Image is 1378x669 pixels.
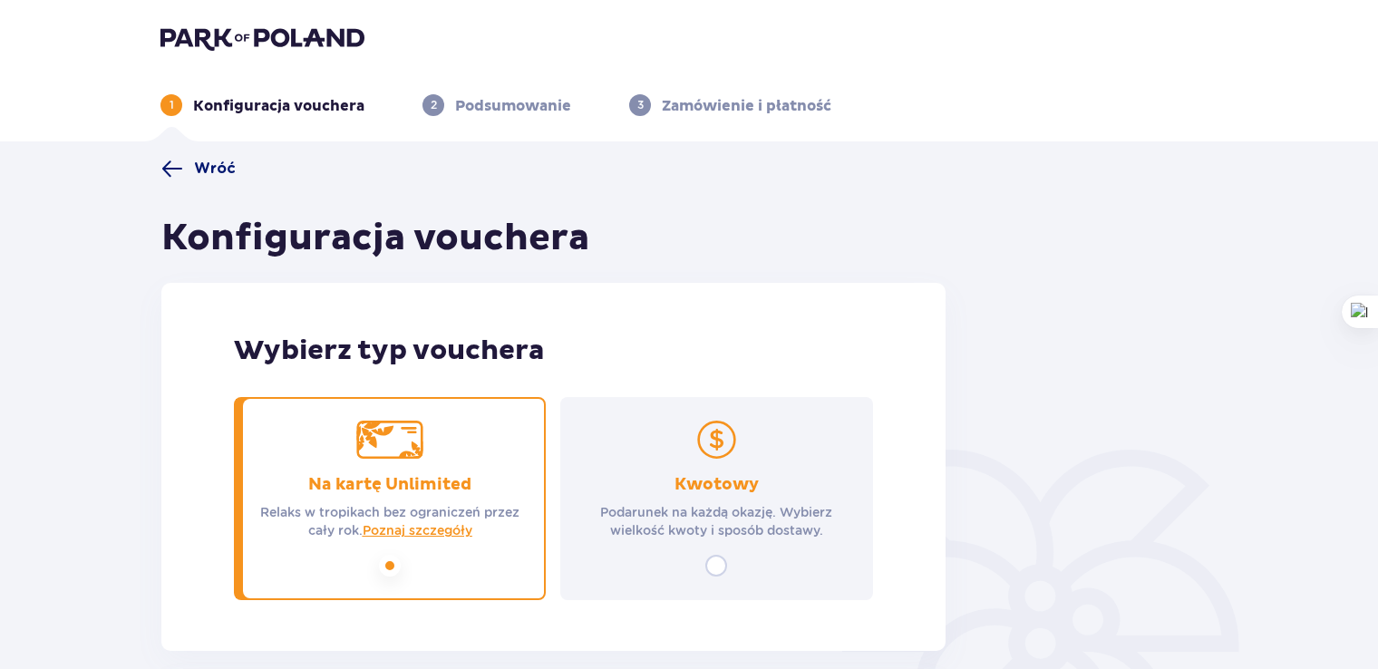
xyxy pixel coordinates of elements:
[161,158,236,179] a: Wróć
[250,503,529,539] p: Relaks w tropikach bez ograniczeń przez cały rok.
[662,96,831,116] p: Zamówienie i płatność
[577,503,856,539] p: Podarunek na każdą okazję. Wybierz wielkość kwoty i sposób dostawy.
[363,521,472,539] a: Poznaj szczegóły
[194,159,236,179] span: Wróć
[160,94,364,116] div: 1Konfiguracja vouchera
[193,96,364,116] p: Konfiguracja vouchera
[308,474,471,496] p: Na kartę Unlimited
[170,97,174,113] p: 1
[674,474,759,496] p: Kwotowy
[637,97,644,113] p: 3
[422,94,571,116] div: 2Podsumowanie
[161,216,589,261] h1: Konfiguracja vouchera
[234,334,873,368] p: Wybierz typ vouchera
[160,25,364,51] img: Park of Poland logo
[431,97,437,113] p: 2
[629,94,831,116] div: 3Zamówienie i płatność
[455,96,571,116] p: Podsumowanie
